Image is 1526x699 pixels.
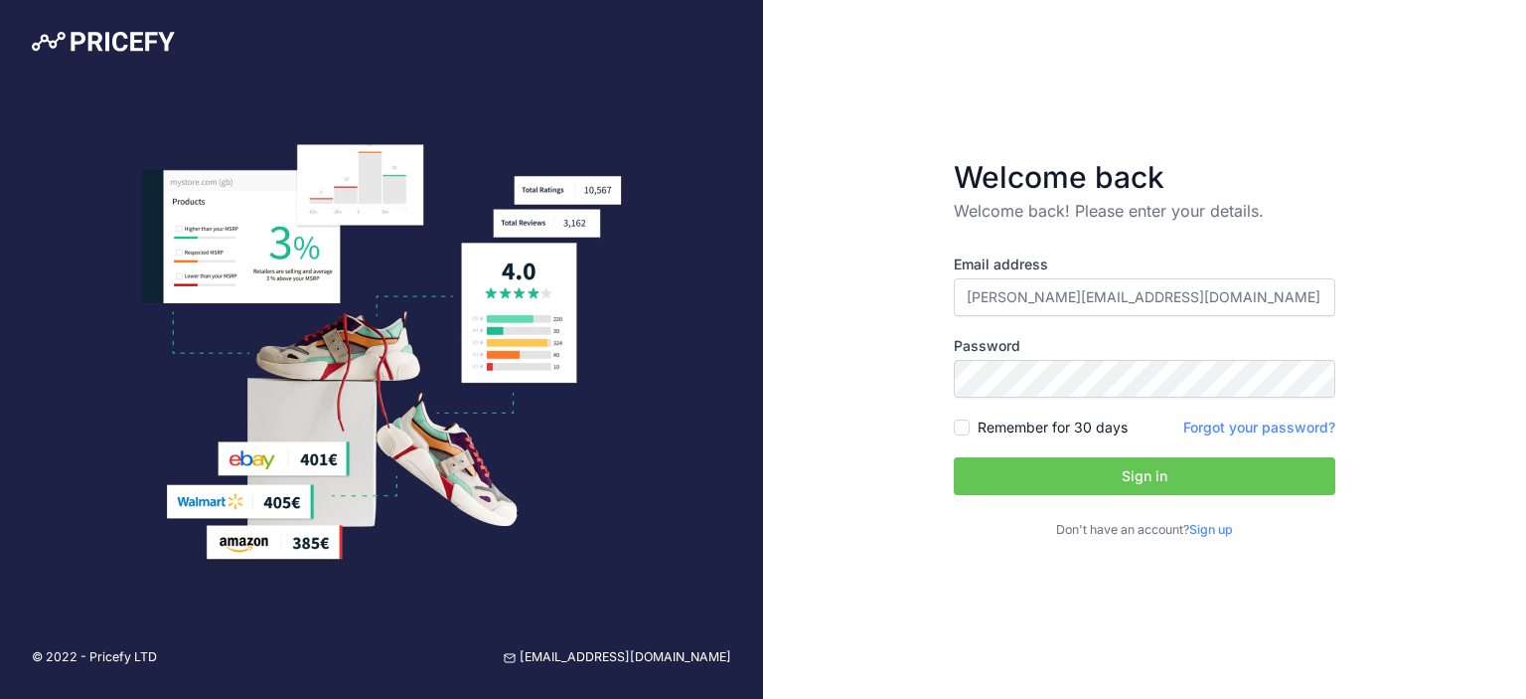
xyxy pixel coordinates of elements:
[954,255,1335,274] label: Email address
[504,648,731,667] a: [EMAIL_ADDRESS][DOMAIN_NAME]
[954,159,1335,195] h3: Welcome back
[1189,522,1233,537] a: Sign up
[954,457,1335,495] button: Sign in
[954,336,1335,356] label: Password
[1183,419,1335,436] a: Forgot your password?
[954,199,1335,223] p: Welcome back! Please enter your details.
[32,32,175,52] img: Pricefy
[32,648,157,667] p: © 2022 - Pricefy LTD
[954,278,1335,316] input: Enter your email
[954,521,1335,540] p: Don't have an account?
[978,418,1128,437] label: Remember for 30 days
